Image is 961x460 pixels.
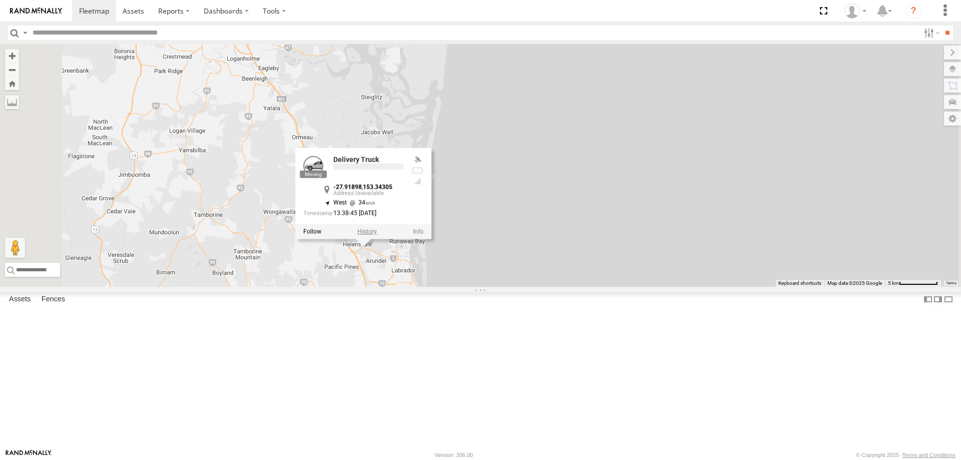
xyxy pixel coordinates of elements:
button: Map scale: 5 km per 74 pixels [885,280,941,287]
span: Map data ©2025 Google [827,280,882,286]
div: , [333,184,403,196]
div: Date/time of location update [303,210,403,218]
img: rand-logo.svg [10,8,62,15]
label: Assets [4,292,36,306]
a: View Asset Details [303,156,323,176]
div: Valid GPS Fix [411,156,423,164]
label: Map Settings [944,112,961,126]
span: 5 km [888,280,899,286]
label: Fences [37,292,70,306]
button: Keyboard shortcuts [778,280,821,287]
button: Zoom Home [5,77,19,90]
i: ? [905,3,921,19]
label: Search Filter Options [920,26,941,40]
a: Terms and Conditions [902,452,955,458]
button: Zoom in [5,49,19,63]
label: Search Query [21,26,29,40]
span: West [333,199,347,206]
strong: -27.91898 [333,183,362,190]
button: Drag Pegman onto the map to open Street View [5,238,25,258]
a: Delivery Truck [333,155,379,163]
a: Visit our Website [6,450,52,460]
label: Hide Summary Table [943,292,953,307]
a: Terms (opens in new tab) [946,281,956,285]
div: No battery health information received from this device. [411,167,423,175]
label: Dock Summary Table to the Right [933,292,943,307]
div: Laura Van Bruggen [841,4,870,19]
strong: 153.34305 [363,183,392,190]
a: View Asset Details [413,228,423,235]
div: Last Event GSM Signal Strength [411,177,423,185]
label: Realtime tracking of Asset [303,228,321,235]
label: View Asset History [357,228,377,235]
button: Zoom out [5,63,19,77]
div: Version: 306.00 [435,452,473,458]
span: 34 [347,199,375,206]
label: Measure [5,95,19,109]
label: Dock Summary Table to the Left [923,292,933,307]
div: © Copyright 2025 - [856,452,955,458]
